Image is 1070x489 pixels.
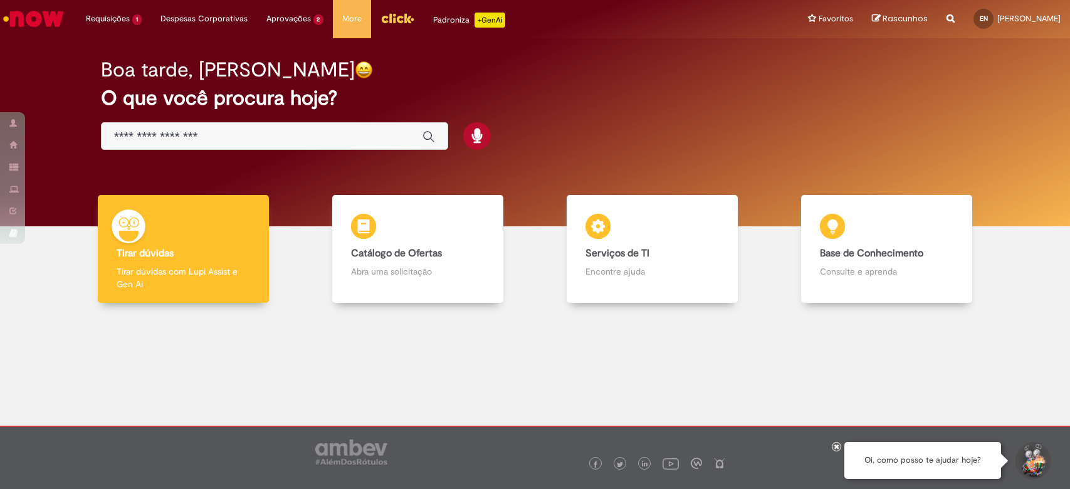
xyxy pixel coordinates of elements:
img: click_logo_yellow_360x200.png [380,9,414,28]
a: Catálogo de Ofertas Abra uma solicitação [300,195,535,303]
span: Despesas Corporativas [160,13,248,25]
span: 1 [132,14,142,25]
a: Tirar dúvidas Tirar dúvidas com Lupi Assist e Gen Ai [66,195,300,303]
b: Serviços de TI [585,247,649,260]
img: logo_footer_facebook.png [592,461,599,468]
p: Tirar dúvidas com Lupi Assist e Gen Ai [117,265,250,290]
a: Rascunhos [872,13,928,25]
p: Abra uma solicitação [351,265,485,278]
img: logo_footer_twitter.png [617,461,623,468]
div: Padroniza [433,13,505,28]
img: happy-face.png [355,61,373,79]
h2: Boa tarde, [PERSON_NAME] [101,59,355,81]
a: Serviços de TI Encontre ajuda [535,195,770,303]
b: Catálogo de Ofertas [351,247,442,260]
span: Rascunhos [883,13,928,24]
b: Base de Conhecimento [820,247,923,260]
span: 2 [313,14,324,25]
a: Base de Conhecimento Consulte e aprenda [770,195,1004,303]
span: More [342,13,362,25]
span: [PERSON_NAME] [997,13,1061,24]
img: logo_footer_workplace.png [691,458,702,469]
img: logo_footer_naosei.png [714,458,725,469]
img: logo_footer_ambev_rotulo_gray.png [315,439,387,465]
img: logo_footer_linkedin.png [642,461,648,468]
h2: O que você procura hoje? [101,87,969,109]
p: Encontre ajuda [585,265,719,278]
span: Aprovações [266,13,311,25]
p: Consulte e aprenda [820,265,953,278]
b: Tirar dúvidas [117,247,174,260]
img: logo_footer_youtube.png [663,455,679,471]
span: Favoritos [819,13,853,25]
p: +GenAi [475,13,505,28]
img: ServiceNow [1,6,66,31]
span: Requisições [86,13,130,25]
button: Iniciar Conversa de Suporte [1014,442,1051,480]
div: Oi, como posso te ajudar hoje? [844,442,1001,479]
span: EN [980,14,988,23]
